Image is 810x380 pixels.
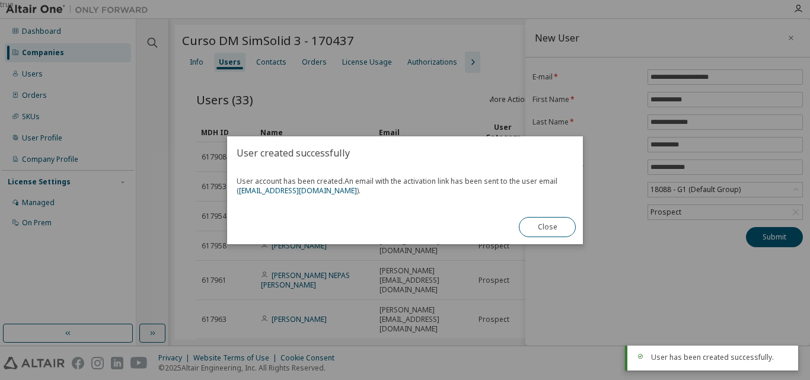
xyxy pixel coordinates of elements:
div: User has been created successfully. [651,353,789,362]
button: Close [519,217,576,237]
h2: User created successfully [227,136,583,170]
span: User account has been created. [237,177,573,196]
a: [EMAIL_ADDRESS][DOMAIN_NAME] [239,186,357,196]
span: An email with the activation link has been sent to the user email ( ). [237,176,557,196]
